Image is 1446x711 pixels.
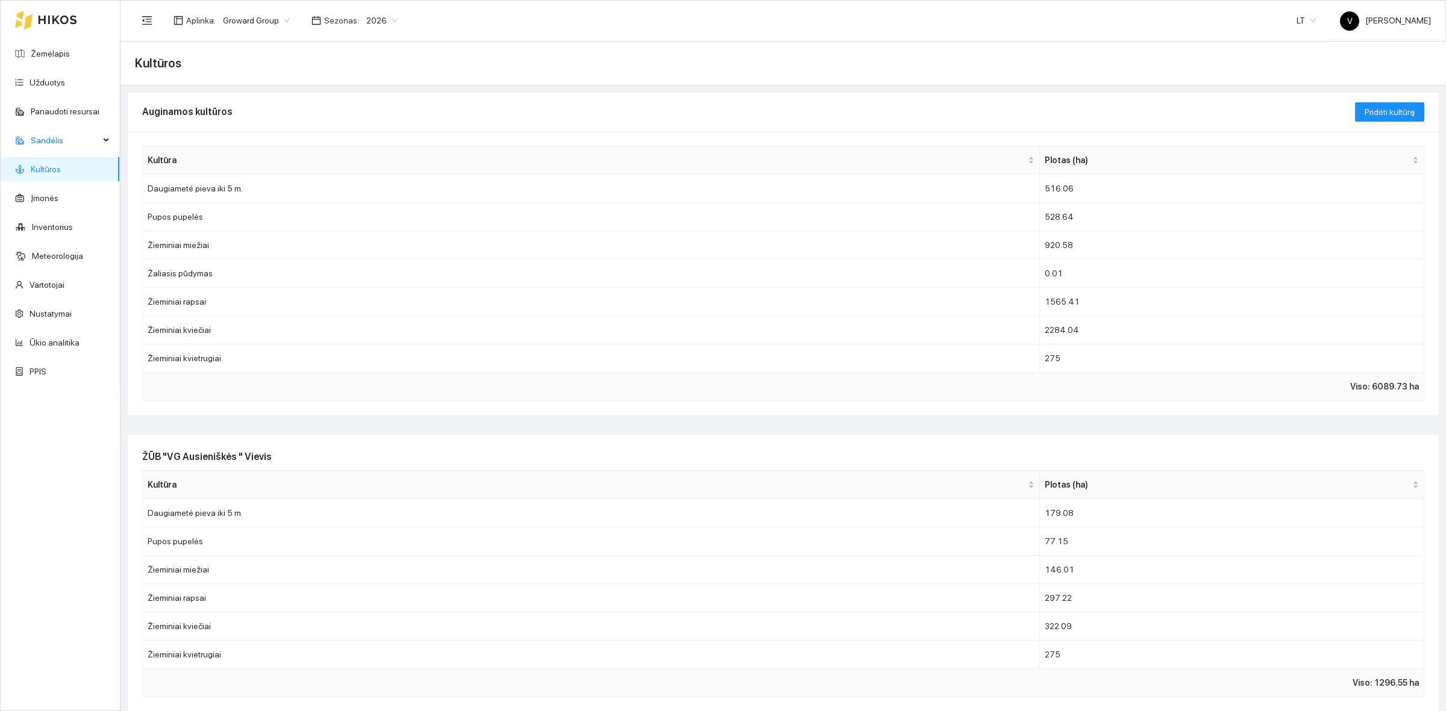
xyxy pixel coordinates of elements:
[1040,499,1424,527] td: 179.08
[135,8,159,33] button: menu-fold
[1347,11,1353,31] span: V
[30,338,80,347] a: Ūkio analitika
[135,54,181,73] span: Kultūros
[1040,612,1424,641] td: 322.09
[32,222,73,232] a: Inventorius
[1340,16,1431,25] span: [PERSON_NAME]
[143,231,1040,259] td: Žieminiai miežiai
[1040,316,1424,344] td: 2284.04
[142,449,1424,464] h2: ŽŪB "VG Ausieniškės " Vievis
[143,259,1040,288] td: Žaliasis pūdymas
[1040,527,1424,556] td: 77.15
[142,95,1355,129] div: Auginamos kultūros
[30,309,72,318] a: Nustatymai
[1040,259,1424,288] td: 0.01
[143,499,1040,527] td: Daugiametė pieva iki 5 m.
[1350,380,1419,393] span: Viso: 6089.73 ha
[1365,105,1415,119] span: Pridėti kultūrą
[1040,231,1424,259] td: 920.58
[143,641,1040,669] td: Žieminiai kvietrugiai
[31,164,61,174] a: Kultūros
[1355,102,1424,122] button: Pridėti kultūrą
[143,612,1040,641] td: Žieminiai kviečiai
[31,128,99,152] span: Sandėlis
[31,107,99,116] a: Panaudoti resursai
[311,16,321,25] span: calendar
[1040,175,1424,203] td: 516.06
[1353,676,1419,689] span: Viso: 1296.55 ha
[142,15,152,26] span: menu-fold
[143,584,1040,612] td: Žieminiai rapsai
[1045,154,1410,167] span: Plotas (ha)
[324,14,359,27] span: Sezonas :
[366,11,398,29] span: 2026
[143,175,1040,203] td: Daugiametė pieva iki 5 m.
[31,49,70,58] a: Žemėlapis
[1040,203,1424,231] td: 528.64
[1040,146,1424,175] th: this column's title is Plotas (ha),this column is sortable
[186,14,216,27] span: Aplinka :
[1297,11,1316,29] span: LT
[30,367,46,376] a: PPIS
[143,556,1040,584] td: Žieminiai miežiai
[143,527,1040,556] td: Pupos pupelės
[143,471,1040,499] th: this column's title is Kultūra,this column is sortable
[174,16,183,25] span: layout
[1040,641,1424,669] td: 275
[32,251,83,261] a: Meteorologija
[1040,288,1424,316] td: 1565.41
[148,478,1025,491] span: Kultūra
[31,193,58,203] a: Įmonės
[1040,471,1424,499] th: this column's title is Plotas (ha),this column is sortable
[143,344,1040,373] td: Žieminiai kvietrugiai
[143,288,1040,316] td: Žieminiai rapsai
[1040,344,1424,373] td: 275
[143,316,1040,344] td: Žieminiai kviečiai
[148,154,1025,167] span: Kultūra
[1045,478,1410,491] span: Plotas (ha)
[30,78,65,87] a: Užduotys
[1040,556,1424,584] td: 146.01
[143,146,1040,175] th: this column's title is Kultūra,this column is sortable
[1040,584,1424,612] td: 297.22
[143,203,1040,231] td: Pupos pupelės
[30,280,64,290] a: Vartotojai
[223,11,290,29] span: Groward Group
